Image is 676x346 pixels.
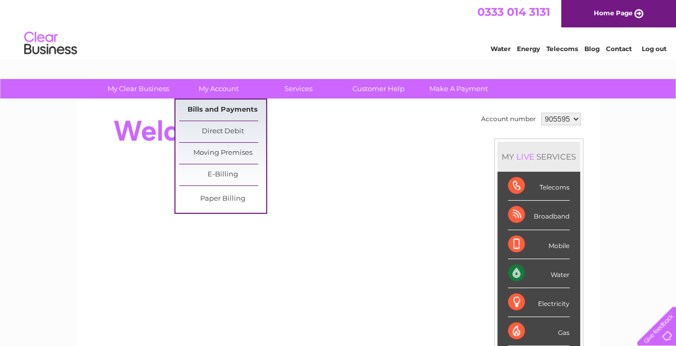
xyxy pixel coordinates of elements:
a: Customer Help [335,79,422,98]
td: Account number [478,110,538,128]
div: Telecoms [508,172,570,201]
a: E-Billing [179,164,266,185]
a: My Clear Business [95,79,182,98]
a: Services [255,79,342,98]
a: Water [491,45,511,53]
a: Blog [584,45,600,53]
div: LIVE [514,152,536,162]
a: Log out [641,45,666,53]
div: Mobile [508,230,570,259]
a: Telecoms [546,45,578,53]
a: Paper Billing [179,189,266,210]
div: Clear Business is a trading name of Verastar Limited (registered in [GEOGRAPHIC_DATA] No. 3667643... [90,6,587,51]
a: Contact [606,45,632,53]
img: logo.png [24,27,77,60]
div: Water [508,259,570,288]
div: Electricity [508,288,570,317]
div: Gas [508,317,570,346]
a: Moving Premises [179,143,266,164]
div: MY SERVICES [497,142,580,172]
a: Bills and Payments [179,100,266,121]
a: My Account [175,79,262,98]
a: 0333 014 3131 [477,5,550,18]
a: Direct Debit [179,121,266,142]
div: Broadband [508,201,570,230]
a: Make A Payment [415,79,502,98]
a: Energy [517,45,540,53]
